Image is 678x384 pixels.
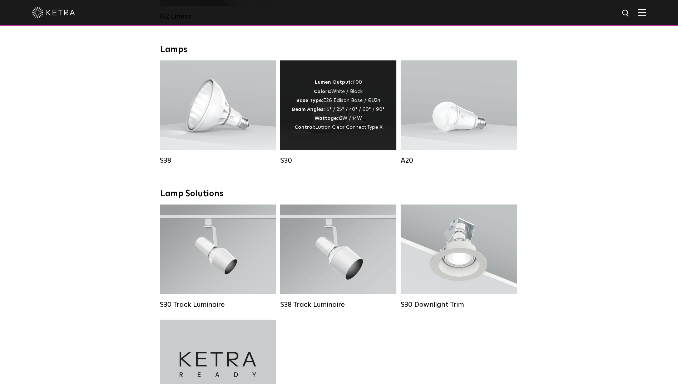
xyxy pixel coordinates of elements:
[280,300,396,309] div: S38 Track Luminaire
[401,205,517,309] a: S30 Downlight Trim S30 Downlight Trim
[160,45,518,55] div: Lamps
[160,205,276,309] a: S30 Track Luminaire Lumen Output:1100Colors:White / BlackBeam Angles:15° / 25° / 40° / 60° / 90°W...
[401,300,517,309] div: S30 Downlight Trim
[160,300,276,309] div: S30 Track Luminaire
[160,189,518,199] div: Lamp Solutions
[280,205,396,309] a: S38 Track Luminaire Lumen Output:1100Colors:White / BlackBeam Angles:10° / 25° / 40° / 60°Wattage...
[280,60,396,165] a: S30 Lumen Output:1100Colors:White / BlackBase Type:E26 Edison Base / GU24Beam Angles:15° / 25° / ...
[280,156,396,165] div: S30
[292,78,385,132] div: 1100 White / Black E26 Edison Base / GU24 15° / 25° / 40° / 60° / 90° 12W / 14W
[314,89,331,94] strong: Colors:
[160,60,276,165] a: S38 Lumen Output:1100Colors:White / BlackBase Type:E26 Edison Base / GU24Beam Angles:10° / 25° / ...
[292,107,325,112] strong: Beam Angles:
[401,60,517,165] a: A20 Lumen Output:600 / 800Colors:White / BlackBase Type:E26 Edison Base / GU24Beam Angles:Omni-Di...
[638,9,646,16] img: Hamburger%20Nav.svg
[315,116,338,121] strong: Wattage:
[315,80,352,85] strong: Lumen Output:
[296,98,323,103] strong: Base Type:
[295,125,315,130] strong: Control:
[160,156,276,165] div: S38
[315,125,382,130] span: Lutron Clear Connect Type X
[32,7,75,18] img: ketra-logo-2019-white
[401,156,517,165] div: A20
[622,9,630,18] img: search icon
